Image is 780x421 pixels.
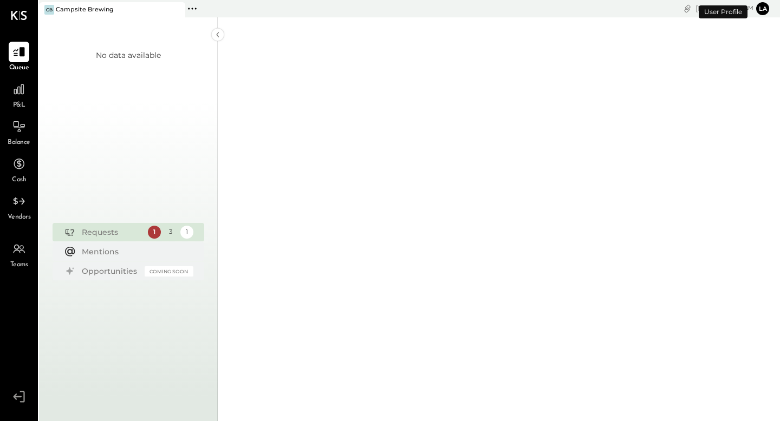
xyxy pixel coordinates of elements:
[682,3,693,14] div: copy link
[1,191,37,222] a: Vendors
[699,5,747,18] div: User Profile
[1,79,37,110] a: P&L
[96,50,161,61] div: No data available
[1,116,37,148] a: Balance
[56,5,114,14] div: Campsite Brewing
[82,266,139,277] div: Opportunities
[9,63,29,73] span: Queue
[44,5,54,15] div: CB
[145,266,193,277] div: Coming Soon
[12,175,26,185] span: Cash
[744,4,753,12] span: am
[10,260,28,270] span: Teams
[8,213,31,222] span: Vendors
[1,239,37,270] a: Teams
[721,3,743,14] span: 9 : 33
[82,246,188,257] div: Mentions
[1,154,37,185] a: Cash
[148,226,161,239] div: 1
[82,227,142,238] div: Requests
[180,226,193,239] div: 1
[695,3,753,14] div: [DATE]
[1,42,37,73] a: Queue
[164,226,177,239] div: 3
[8,138,30,148] span: Balance
[13,101,25,110] span: P&L
[756,2,769,15] button: La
